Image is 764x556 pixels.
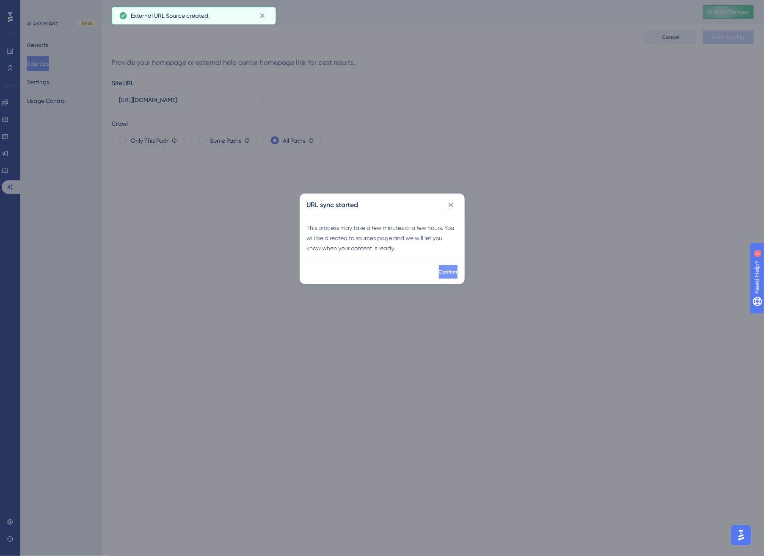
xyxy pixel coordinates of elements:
span: External URL Source created. [131,11,210,21]
h2: URL sync started [307,200,359,210]
div: This process may take a few minutes or a few hours. You will be directed to sources page and we w... [307,223,458,253]
span: Confirm [439,268,458,275]
span: Need Help? [20,2,53,12]
iframe: UserGuiding AI Assistant Launcher [728,523,754,548]
div: 2 [58,4,61,11]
